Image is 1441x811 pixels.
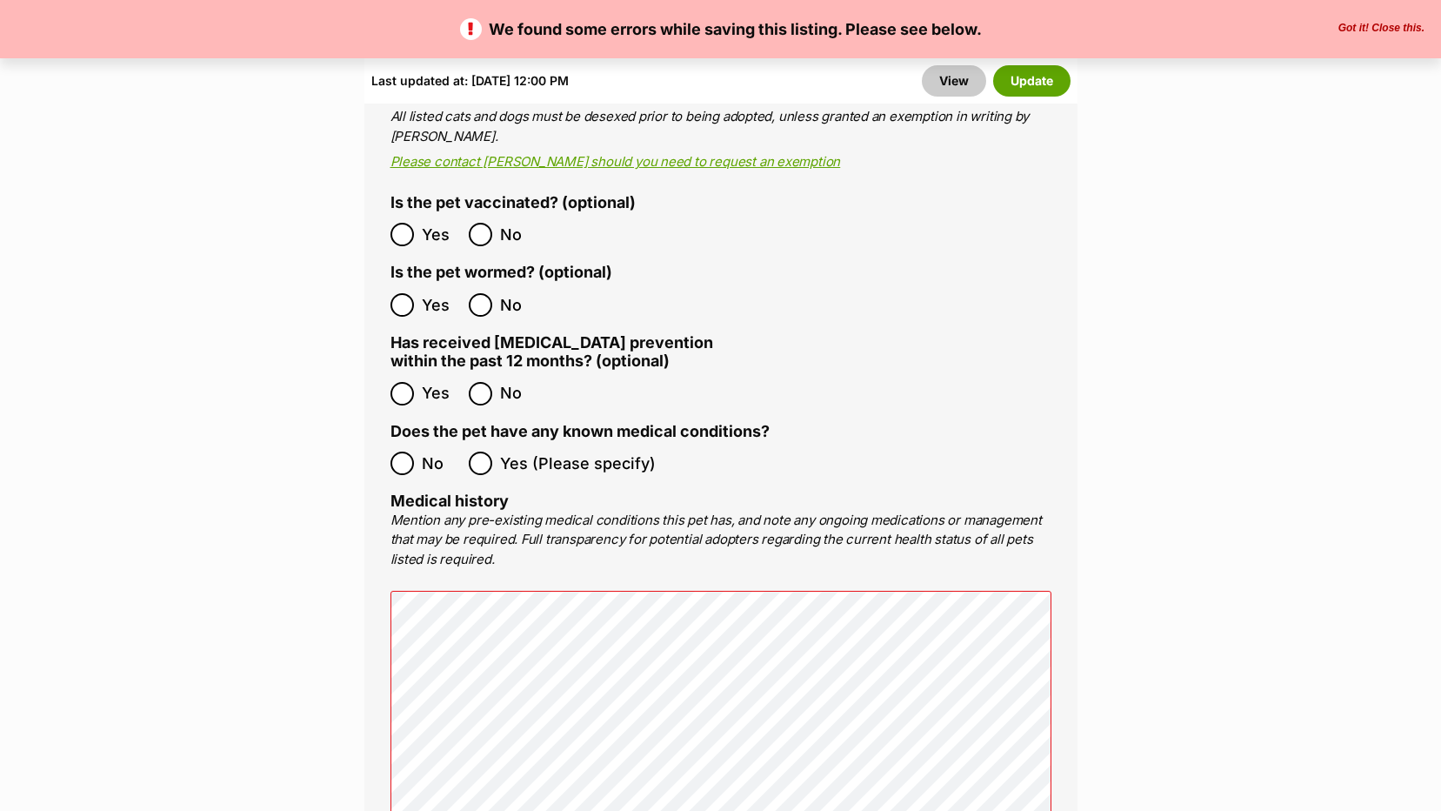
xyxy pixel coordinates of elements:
[390,107,1051,146] p: All listed cats and dogs must be desexed prior to being adopted, unless granted an exemption in w...
[993,65,1071,97] button: Update
[422,452,460,475] span: No
[390,153,841,170] a: Please contact [PERSON_NAME] should you need to request an exemption
[500,382,538,405] span: No
[371,65,569,97] div: Last updated at: [DATE] 12:00 PM
[390,511,1051,570] p: Mention any pre-existing medical conditions this pet has, and note any ongoing medications or man...
[17,17,1424,41] p: We found some errors while saving this listing. Please see below.
[422,382,460,405] span: Yes
[500,223,538,246] span: No
[390,194,636,212] label: Is the pet vaccinated? (optional)
[500,452,656,475] span: Yes (Please specify)
[1333,22,1430,36] button: Close the banner
[500,293,538,317] span: No
[422,223,460,246] span: Yes
[390,264,612,282] label: Is the pet wormed? (optional)
[422,293,460,317] span: Yes
[390,334,721,370] label: Has received [MEDICAL_DATA] prevention within the past 12 months? (optional)
[390,492,509,510] label: Medical history
[922,65,986,97] a: View
[390,423,770,441] label: Does the pet have any known medical conditions?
